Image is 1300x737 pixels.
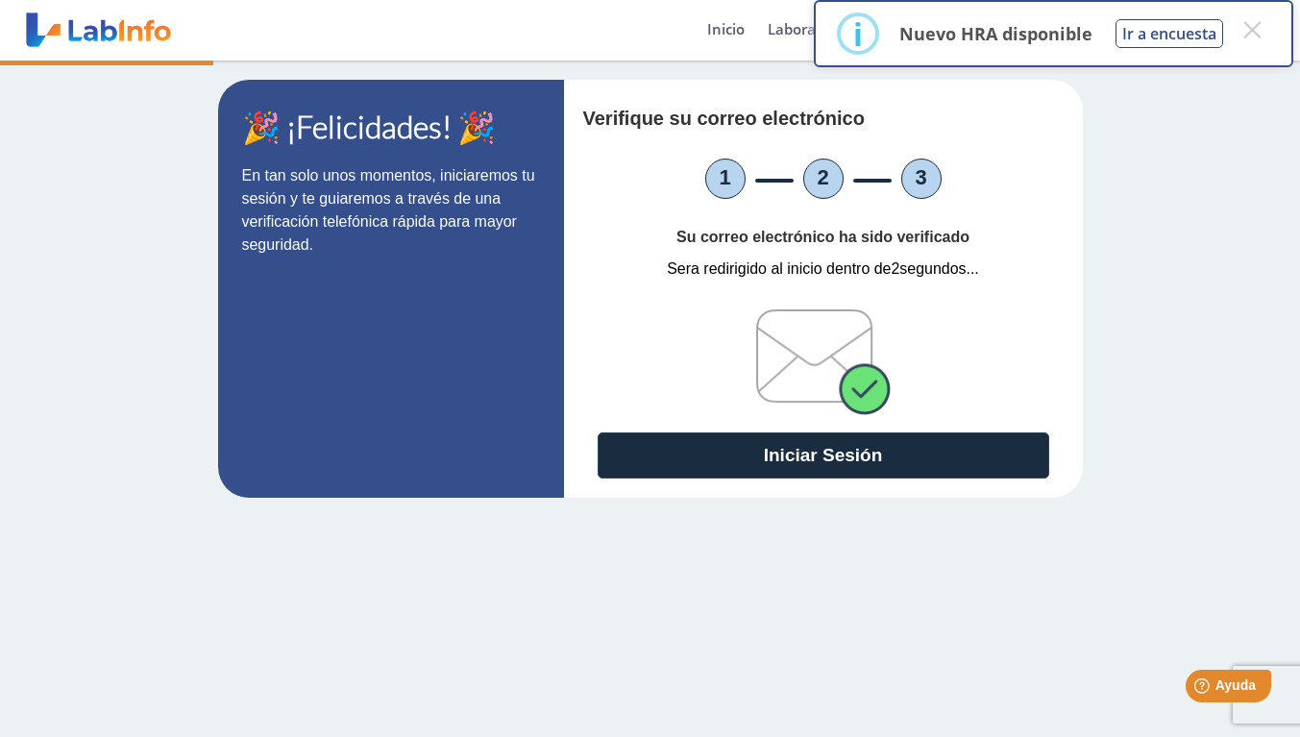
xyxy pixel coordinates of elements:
h4: Verifique su correo electrónico [583,107,955,130]
iframe: Help widget launcher [1129,662,1279,716]
li: 1 [705,159,746,199]
div: i [853,16,863,51]
span: segundos... [899,260,978,277]
button: Iniciar Sesión [598,432,1049,479]
h4: Su correo electrónico ha sido verificado [598,228,1049,246]
img: verifiedEmail.png [756,309,891,415]
p: En tan solo unos momentos, iniciaremos tu sesión y te guiaremos a través de una verificación tele... [242,164,540,257]
span: Sera redirigido al inicio dentro de [667,260,891,277]
li: 3 [901,159,942,199]
h1: 🎉 ¡Felicidades! 🎉 [242,109,540,145]
p: 2 [598,258,1049,281]
button: Close this dialog [1235,12,1269,47]
p: Nuevo HRA disponible [899,22,1092,45]
li: 2 [803,159,844,199]
button: Ir a encuesta [1116,19,1223,48]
